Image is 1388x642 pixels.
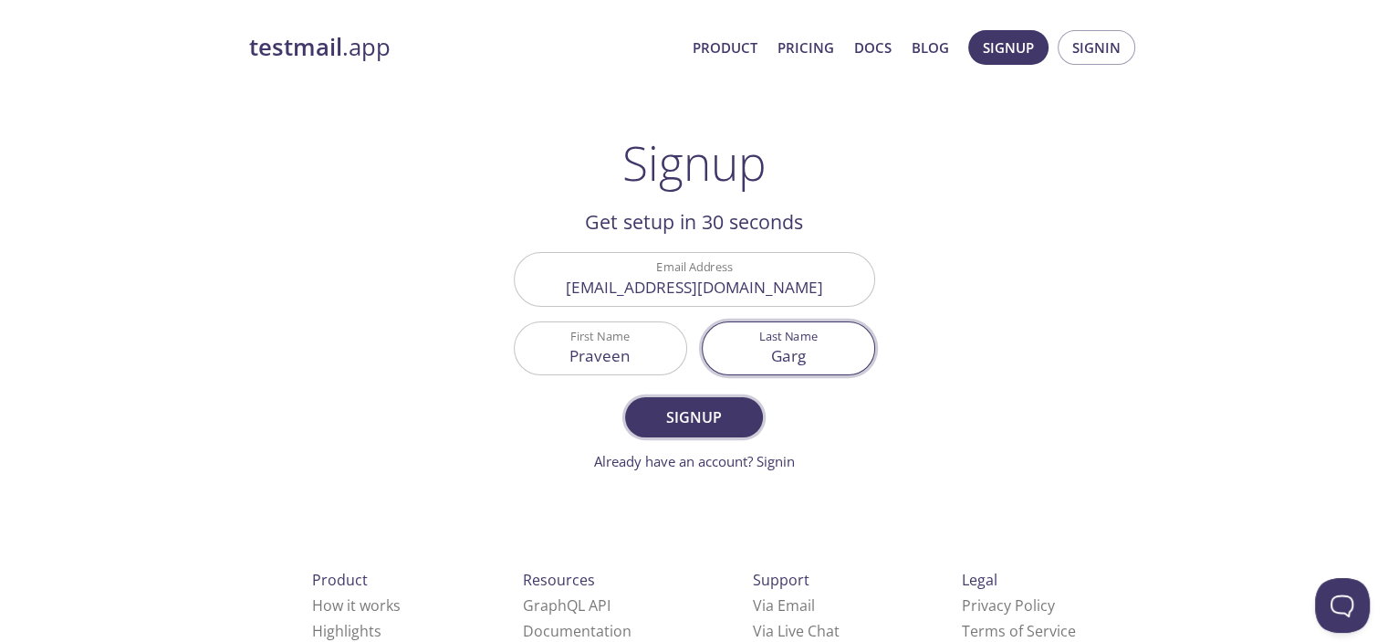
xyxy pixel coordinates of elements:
[249,31,342,63] strong: testmail
[625,397,762,437] button: Signup
[249,32,678,63] a: testmail.app
[312,570,368,590] span: Product
[523,570,595,590] span: Resources
[962,570,997,590] span: Legal
[753,595,815,616] a: Via Email
[645,405,742,430] span: Signup
[1058,30,1135,65] button: Signin
[912,36,949,59] a: Blog
[854,36,892,59] a: Docs
[523,595,611,616] a: GraphQL API
[514,206,875,237] h2: Get setup in 30 seconds
[962,595,1055,616] a: Privacy Policy
[777,36,834,59] a: Pricing
[312,621,381,641] a: Highlights
[753,621,840,641] a: Via Live Chat
[523,621,631,641] a: Documentation
[1315,578,1370,633] iframe: Help Scout Beacon - Open
[753,570,809,590] span: Support
[962,621,1076,641] a: Terms of Service
[594,452,795,470] a: Already have an account? Signin
[312,595,401,616] a: How it works
[968,30,1049,65] button: Signup
[693,36,757,59] a: Product
[983,36,1034,59] span: Signup
[1072,36,1121,59] span: Signin
[622,135,767,190] h1: Signup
